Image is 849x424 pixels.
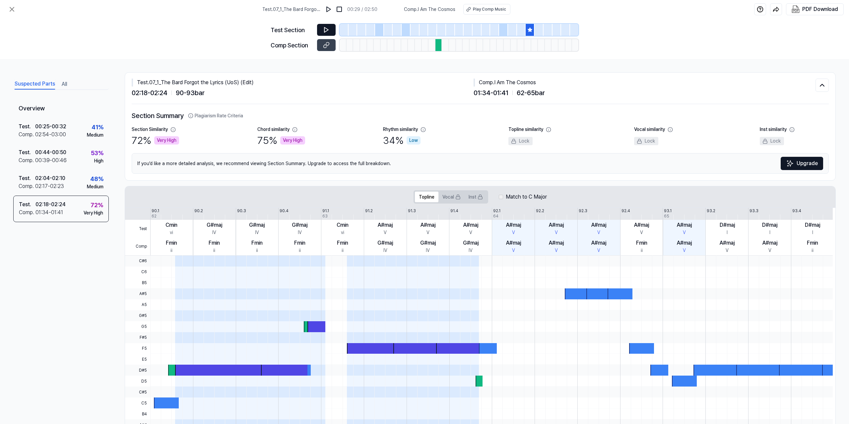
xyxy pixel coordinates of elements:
[506,221,521,229] div: A#maj
[508,126,543,133] div: Topline similarity
[19,123,35,131] div: Test .
[35,149,66,156] div: 00:44 - 00:50
[341,229,344,236] div: vi
[792,208,801,214] div: 93.4
[760,126,787,133] div: Inst similarity
[94,157,103,164] div: High
[383,133,421,148] div: 34 %
[125,365,150,376] span: D#5
[621,208,630,214] div: 92.4
[207,221,222,229] div: G#maj
[125,408,150,419] span: B4
[727,229,728,236] div: I
[125,332,150,343] span: F#5
[125,310,150,321] span: G#5
[19,182,35,190] div: Comp .
[132,111,829,121] h2: Section Summary
[750,208,758,214] div: 93.3
[463,221,478,229] div: A#maj
[35,182,64,190] div: 02:17 - 02:23
[132,126,168,133] div: Section Similarity
[19,174,35,182] div: Test .
[255,229,259,236] div: IV
[125,397,150,408] span: C5
[634,126,665,133] div: Vocal similarity
[781,157,823,170] a: SparklesUpgrade
[555,229,558,236] div: V
[597,247,600,254] div: V
[536,208,544,214] div: 92.2
[91,201,103,210] div: 72 %
[35,131,66,139] div: 02:54 - 03:00
[641,247,643,254] div: ii
[125,387,150,397] span: C#5
[805,221,820,229] div: D#maj
[465,192,487,202] button: Inst
[450,208,458,214] div: 91.4
[549,221,564,229] div: A#maj
[92,123,103,132] div: 41 %
[407,136,421,145] div: Low
[683,247,686,254] div: V
[512,229,515,236] div: V
[506,193,547,201] label: Match to C Major
[280,208,289,214] div: 90.4
[438,192,465,202] button: Vocal
[292,221,307,229] div: G#maj
[35,174,65,182] div: 02:04 - 02:10
[152,208,159,214] div: 90.1
[757,6,763,13] img: help
[342,247,344,254] div: ii
[408,208,416,214] div: 91.3
[463,239,479,247] div: G#maj
[420,239,436,247] div: G#maj
[463,4,510,15] a: Play Comp Music
[781,157,823,170] button: Upgrade
[378,221,393,229] div: A#maj
[383,126,418,133] div: Rhythm similarity
[769,229,770,236] div: I
[91,149,103,157] div: 53 %
[165,221,177,229] div: Cmin
[132,133,179,148] div: 72 %
[125,220,150,238] span: Test
[176,88,205,98] span: 90 - 93 bar
[84,210,103,216] div: Very High
[271,26,313,34] div: Test Section
[707,208,715,214] div: 93.2
[87,183,103,190] div: Medium
[591,239,606,247] div: A#maj
[125,354,150,365] span: E5
[337,239,348,247] div: Fmin
[426,247,430,254] div: IV
[640,229,643,236] div: V
[421,221,435,229] div: A#maj
[634,137,658,145] div: Lock
[322,213,328,219] div: 63
[249,221,265,229] div: G#maj
[812,229,813,236] div: I
[35,201,66,209] div: 02:18 - 02:24
[132,79,474,87] div: Test . 07_1_The Bard Forgot the Lyrics (UoS) (Edit)
[170,247,172,254] div: ii
[469,247,473,254] div: IV
[597,229,600,236] div: V
[720,239,735,247] div: A#maj
[257,126,290,133] div: Chord similarity
[384,229,387,236] div: V
[634,221,649,229] div: A#maj
[802,5,838,14] div: PDF Download
[90,174,103,183] div: 48 %
[377,239,393,247] div: G#maj
[213,247,215,254] div: ii
[125,277,150,288] span: B5
[194,208,203,214] div: 90.2
[209,239,220,247] div: Fmin
[493,208,500,214] div: 92.1
[677,221,692,229] div: A#maj
[35,156,67,164] div: 00:39 - 00:46
[786,159,794,167] img: Sparkles
[62,79,67,90] button: All
[506,239,521,247] div: A#maj
[132,153,829,174] div: If you’d like a more detailed analysis, we recommend viewing Section Summary. Upgrade to access t...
